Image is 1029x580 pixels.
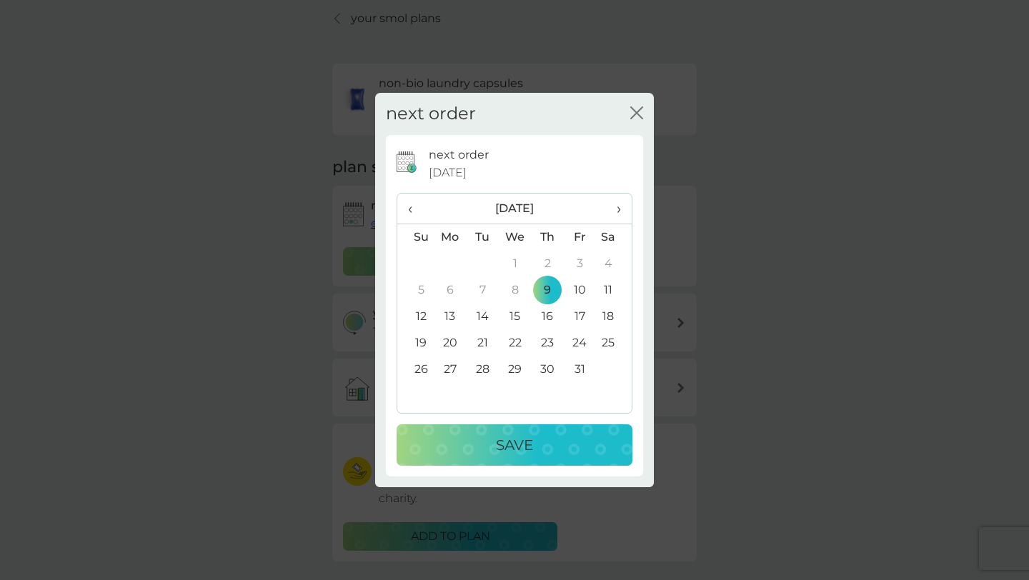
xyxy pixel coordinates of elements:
td: 28 [467,356,499,383]
td: 18 [596,304,632,330]
td: 16 [532,304,564,330]
th: Fr [564,224,596,251]
td: 24 [564,330,596,356]
td: 31 [564,356,596,383]
span: [DATE] [429,164,467,182]
td: 11 [596,277,632,304]
td: 7 [467,277,499,304]
td: 6 [434,277,467,304]
h2: next order [386,104,476,124]
td: 8 [499,277,532,304]
td: 2 [532,251,564,277]
td: 17 [564,304,596,330]
td: 29 [499,356,532,383]
span: ‹ [408,194,423,224]
td: 26 [397,356,434,383]
p: Save [496,434,533,456]
td: 4 [596,251,632,277]
span: › [607,194,621,224]
td: 1 [499,251,532,277]
p: next order [429,146,489,164]
th: [DATE] [434,194,596,224]
td: 25 [596,330,632,356]
td: 13 [434,304,467,330]
th: Th [532,224,564,251]
td: 9 [532,277,564,304]
td: 21 [467,330,499,356]
button: close [630,106,643,121]
td: 20 [434,330,467,356]
th: Sa [596,224,632,251]
th: We [499,224,532,251]
td: 19 [397,330,434,356]
button: Save [397,424,632,466]
td: 27 [434,356,467,383]
td: 12 [397,304,434,330]
td: 14 [467,304,499,330]
th: Mo [434,224,467,251]
td: 23 [532,330,564,356]
th: Su [397,224,434,251]
td: 10 [564,277,596,304]
td: 3 [564,251,596,277]
td: 15 [499,304,532,330]
td: 5 [397,277,434,304]
th: Tu [467,224,499,251]
td: 30 [532,356,564,383]
td: 22 [499,330,532,356]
